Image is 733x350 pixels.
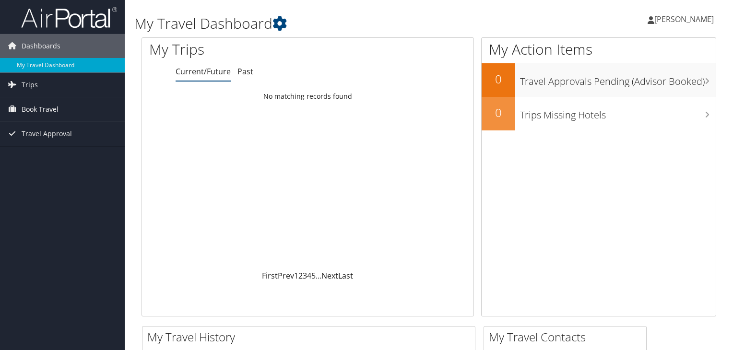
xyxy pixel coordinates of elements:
[482,97,716,130] a: 0Trips Missing Hotels
[321,270,338,281] a: Next
[482,105,515,121] h2: 0
[21,6,117,29] img: airportal-logo.png
[489,329,646,345] h2: My Travel Contacts
[303,270,307,281] a: 3
[648,5,723,34] a: [PERSON_NAME]
[22,34,60,58] span: Dashboards
[22,73,38,97] span: Trips
[520,70,716,88] h3: Travel Approvals Pending (Advisor Booked)
[278,270,294,281] a: Prev
[520,104,716,122] h3: Trips Missing Hotels
[316,270,321,281] span: …
[149,39,328,59] h1: My Trips
[482,63,716,97] a: 0Travel Approvals Pending (Advisor Booked)
[147,329,475,345] h2: My Travel History
[482,39,716,59] h1: My Action Items
[176,66,231,77] a: Current/Future
[307,270,311,281] a: 4
[142,88,473,105] td: No matching records found
[134,13,527,34] h1: My Travel Dashboard
[22,122,72,146] span: Travel Approval
[482,71,515,87] h2: 0
[654,14,714,24] span: [PERSON_NAME]
[22,97,59,121] span: Book Travel
[294,270,298,281] a: 1
[262,270,278,281] a: First
[237,66,253,77] a: Past
[311,270,316,281] a: 5
[338,270,353,281] a: Last
[298,270,303,281] a: 2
